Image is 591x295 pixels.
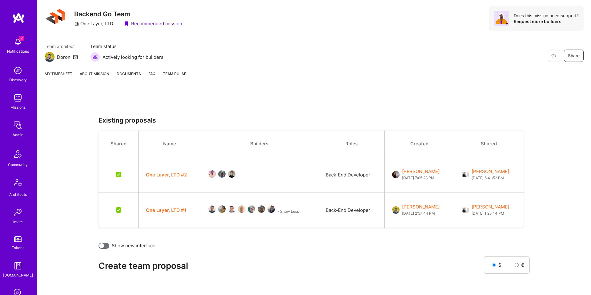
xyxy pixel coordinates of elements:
img: User Avatar [208,170,216,178]
img: User Avatar [228,170,235,178]
a: User Avatar[PERSON_NAME][DATE] 7:05:28 PM [392,168,447,181]
a: User Avatar[PERSON_NAME][DATE] 1:25:44 PM [462,204,516,216]
a: User Avatar [228,173,238,179]
img: Avatar [494,11,509,26]
img: Team Architect [45,52,54,62]
button: One Layer, LTD #2 [146,172,187,178]
img: logo [12,12,25,23]
i: icon PurpleRibbon [124,21,129,26]
a: User Avatar [238,208,248,214]
img: User Avatar [208,205,216,213]
img: User Avatar [392,206,400,214]
div: Missions [10,104,26,111]
h3: Existing proposals [98,116,530,124]
div: [PERSON_NAME] [402,168,440,181]
i: icon CompanyGray [74,21,79,26]
th: Name [139,131,201,157]
i: icon Mail [73,55,78,59]
span: € [521,262,524,268]
div: [PERSON_NAME] [402,204,440,216]
input: $ [492,263,496,267]
img: discovery [12,64,24,77]
th: Shared [454,131,523,157]
th: Roles [318,131,385,157]
button: One Layer, LTD #1 [146,207,186,213]
td: Back-End Developer [318,157,385,192]
img: User Avatar [238,205,245,213]
img: tokens [14,236,22,242]
a: User Avatar [248,208,258,214]
a: My timesheet [45,71,72,82]
div: Recommended mission [124,20,182,27]
div: Doron [57,54,70,60]
div: Does this mission need support? [514,13,579,18]
span: [DATE] 1:25:44 PM [472,210,509,216]
span: Share [568,53,580,59]
a: User Avatar [228,208,238,214]
img: User Avatar [392,171,400,178]
img: User Avatar [248,205,255,213]
h3: Backend Go Team [74,10,182,18]
a: User Avatar [208,208,218,214]
img: User Avatar [218,170,226,178]
div: Tokens [12,244,24,251]
a: Team Pulse [163,71,186,82]
img: User Avatar [218,205,226,213]
div: Admin [13,131,23,138]
div: Invite [13,219,23,225]
button: - Show Less [277,208,299,215]
div: Community [8,161,28,168]
div: [PERSON_NAME] [472,168,509,181]
div: [PERSON_NAME] [472,204,509,216]
a: User Avatar [258,208,267,214]
img: guide book [12,260,24,272]
img: Community [10,147,25,161]
a: About Mission [80,71,109,82]
img: User Avatar [267,205,275,213]
img: admin teamwork [12,119,24,131]
span: Team status [90,43,163,50]
th: Builders [201,131,318,157]
span: $ [498,262,501,268]
span: Team architect [45,43,78,50]
img: bell [12,36,24,48]
a: User Avatar [208,173,218,179]
th: Shared [98,131,139,157]
span: [DATE] 2:57:44 PM [402,210,440,216]
div: Request more builders [514,18,579,24]
img: User Avatar [258,205,265,213]
h2: Create team proposal [98,261,484,271]
div: [DOMAIN_NAME] [3,272,33,278]
div: Discovery [9,77,27,83]
div: · [119,20,121,27]
span: [DATE] 7:05:28 PM [402,175,440,181]
img: User Avatar [462,206,469,214]
img: Company Logo [45,6,67,28]
a: User Avatar[PERSON_NAME][DATE] 2:57:44 PM [392,204,447,216]
img: Invite [12,206,24,219]
a: User Avatar [218,208,228,214]
img: User Avatar [462,171,469,178]
a: User Avatar[PERSON_NAME][DATE] 6:41:52 PM [462,168,516,181]
img: User Avatar [228,205,235,213]
a: User Avatar [218,173,228,179]
img: Actively looking for builders [90,52,100,62]
img: Architects [10,176,25,191]
th: Created [385,131,454,157]
i: icon EyeClosed [551,53,556,58]
a: User Avatar [267,208,277,214]
span: Team Pulse [163,71,186,76]
span: Documents [117,71,141,77]
div: One Layer, LTD [74,20,113,27]
td: Back-End Developer [318,192,385,228]
div: Architects [9,191,27,198]
a: Documents [117,71,141,82]
input: € [515,263,519,267]
button: Share [564,50,584,62]
img: teamwork [12,92,24,104]
span: [DATE] 6:41:52 PM [472,175,509,181]
label: Show new interface [112,242,155,249]
span: 2 [19,36,24,41]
